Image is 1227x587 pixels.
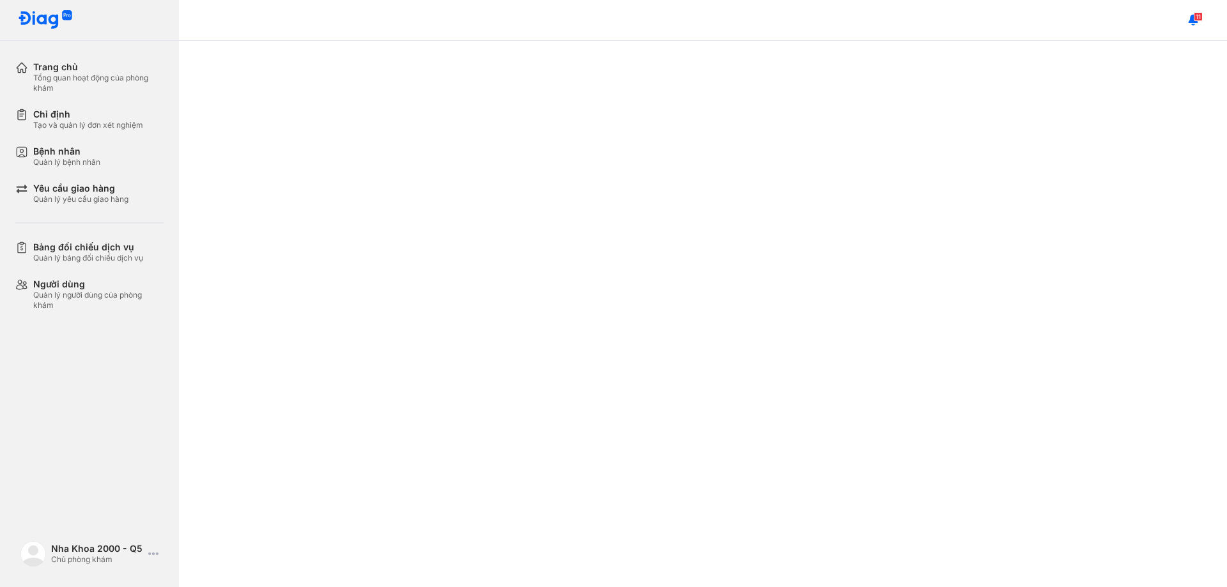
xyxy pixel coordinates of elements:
span: 11 [1194,12,1203,21]
div: Người dùng [33,278,164,290]
div: Bảng đối chiếu dịch vụ [33,241,143,253]
div: Quản lý bảng đối chiếu dịch vụ [33,253,143,263]
div: Bệnh nhân [33,146,100,157]
div: Quản lý bệnh nhân [33,157,100,167]
div: Chỉ định [33,109,143,120]
img: logo [20,541,46,567]
div: Quản lý yêu cầu giao hàng [33,194,128,204]
div: Chủ phòng khám [51,554,143,565]
div: Quản lý người dùng của phòng khám [33,290,164,310]
img: logo [18,10,73,30]
div: Yêu cầu giao hàng [33,183,128,194]
div: Tạo và quản lý đơn xét nghiệm [33,120,143,130]
div: Nha Khoa 2000 - Q5 [51,543,143,554]
div: Trang chủ [33,61,164,73]
div: Tổng quan hoạt động của phòng khám [33,73,164,93]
